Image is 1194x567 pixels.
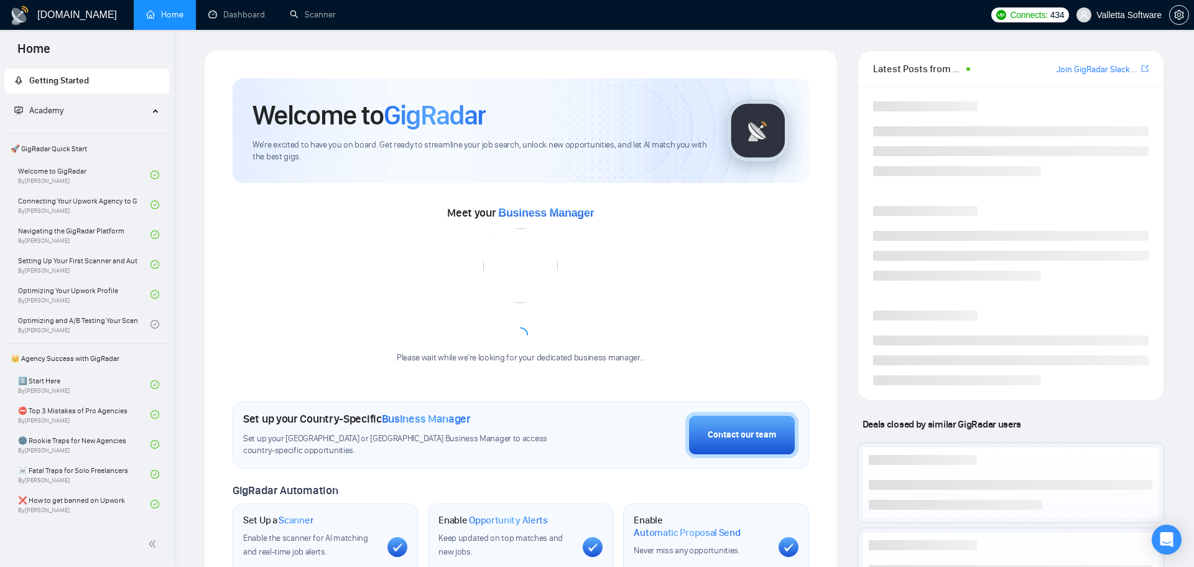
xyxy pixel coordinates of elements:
span: check-circle [150,500,159,508]
span: Keep updated on top matches and new jobs. [438,533,563,557]
span: check-circle [150,380,159,389]
div: Please wait while we're looking for your dedicated business manager... [389,352,652,364]
a: 🌚 Rookie Traps for New AgenciesBy[PERSON_NAME] [18,431,150,458]
a: searchScanner [290,9,336,20]
a: Optimizing Your Upwork ProfileBy[PERSON_NAME] [18,281,150,308]
h1: Set up your Country-Specific [243,412,471,426]
span: check-circle [150,260,159,269]
span: check-circle [150,171,159,179]
a: 1️⃣ Start HereBy[PERSON_NAME] [18,371,150,398]
a: Connecting Your Upwork Agency to GigRadarBy[PERSON_NAME] [18,191,150,218]
span: check-circle [150,470,159,479]
span: 👑 Agency Success with GigRadar [6,346,168,371]
a: Optimizing and A/B Testing Your Scanner for Better ResultsBy[PERSON_NAME] [18,311,150,338]
span: Automatic Proposal Send [634,527,740,539]
span: Home [7,40,60,66]
span: GigRadar Automation [233,484,338,497]
button: setting [1169,5,1189,25]
li: Getting Started [4,68,169,93]
a: dashboardDashboard [208,9,265,20]
span: Academy [29,105,63,116]
a: Welcome to GigRadarBy[PERSON_NAME] [18,161,150,189]
h1: Welcome to [252,98,486,132]
span: rocket [14,76,23,85]
span: We're excited to have you on board. Get ready to streamline your job search, unlock new opportuni... [252,139,707,163]
a: export [1141,63,1149,75]
span: double-left [148,538,160,550]
div: Contact our team [708,428,776,442]
button: Contact our team [685,412,798,458]
span: user [1080,11,1088,19]
span: Getting Started [29,75,89,86]
span: Meet your [447,206,594,220]
div: Open Intercom Messenger [1152,525,1182,555]
span: Academy [14,105,63,116]
h1: Enable [634,514,768,538]
img: upwork-logo.png [996,10,1006,20]
span: Business Manager [382,412,471,426]
span: setting [1170,10,1188,20]
span: 🚀 GigRadar Quick Start [6,136,168,161]
span: Enable the scanner for AI matching and real-time job alerts. [243,533,368,557]
h1: Set Up a [243,514,313,527]
img: gigradar-logo.png [727,100,789,162]
span: check-circle [150,440,159,449]
img: error [483,228,558,303]
span: Business Manager [498,207,594,219]
span: Scanner [279,514,313,527]
a: setting [1169,10,1189,20]
span: check-circle [150,200,159,209]
a: ❌ How to get banned on UpworkBy[PERSON_NAME] [18,490,150,518]
span: check-circle [150,230,159,239]
span: GigRadar [384,98,486,132]
span: Deals closed by similar GigRadar users [858,413,1026,435]
span: Never miss any opportunities. [634,545,739,556]
span: Latest Posts from the GigRadar Community [873,61,963,77]
img: logo [10,6,30,26]
span: fund-projection-screen [14,106,23,115]
a: Join GigRadar Slack Community [1057,63,1139,77]
span: check-circle [150,410,159,419]
a: ☠️ Fatal Traps for Solo FreelancersBy[PERSON_NAME] [18,461,150,488]
a: Setting Up Your First Scanner and Auto-BidderBy[PERSON_NAME] [18,251,150,278]
span: check-circle [150,290,159,299]
span: Opportunity Alerts [469,514,548,527]
h1: Enable [438,514,548,527]
span: 434 [1050,8,1064,22]
span: Connects: [1010,8,1047,22]
span: Set up your [GEOGRAPHIC_DATA] or [GEOGRAPHIC_DATA] Business Manager to access country-specific op... [243,433,576,457]
a: Navigating the GigRadar PlatformBy[PERSON_NAME] [18,221,150,248]
span: check-circle [150,320,159,329]
a: ⛔ Top 3 Mistakes of Pro AgenciesBy[PERSON_NAME] [18,401,150,428]
span: export [1141,63,1149,73]
a: homeHome [146,9,183,20]
span: loading [513,327,528,342]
